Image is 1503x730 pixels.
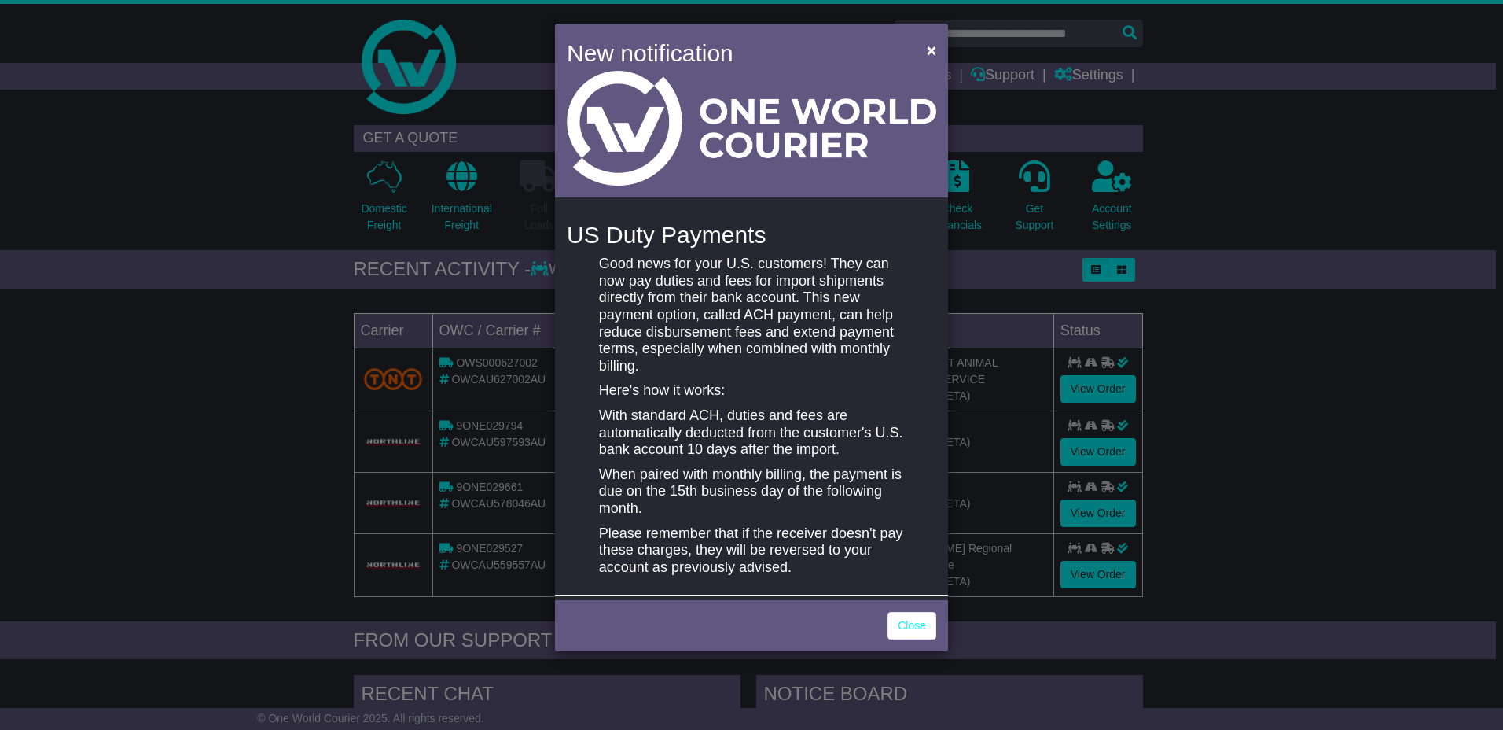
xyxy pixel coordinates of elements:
img: Light [567,71,936,186]
p: Good news for your U.S. customers! They can now pay duties and fees for import shipments directly... [599,256,904,374]
h4: US Duty Payments [567,222,936,248]
h4: New notification [567,35,904,71]
a: Close [887,612,936,640]
button: Close [919,34,944,66]
p: Please remember that if the receiver doesn't pay these charges, they will be reversed to your acc... [599,525,904,577]
p: Here's how it works: [599,382,904,400]
span: × [927,41,936,59]
p: When paired with monthly billing, the payment is due on the 15th business day of the following mo... [599,466,904,518]
p: With standard ACH, duties and fees are automatically deducted from the customer's U.S. bank accou... [599,407,904,459]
